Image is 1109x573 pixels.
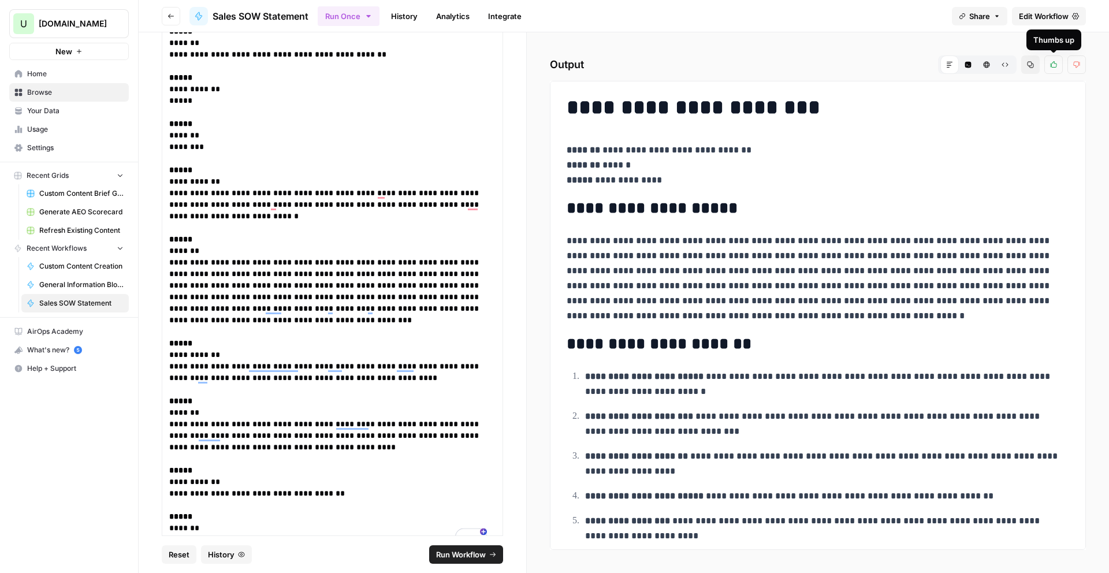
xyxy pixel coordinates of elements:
[9,240,129,257] button: Recent Workflows
[9,102,129,120] a: Your Data
[162,545,196,564] button: Reset
[27,326,124,337] span: AirOps Academy
[9,139,129,157] a: Settings
[9,83,129,102] a: Browse
[39,188,124,199] span: Custom Content Brief Grid
[9,359,129,378] button: Help + Support
[20,17,27,31] span: U
[318,6,379,26] button: Run Once
[21,221,129,240] a: Refresh Existing Content
[76,347,79,353] text: 5
[9,65,129,83] a: Home
[213,9,308,23] span: Sales SOW Statement
[436,549,486,560] span: Run Workflow
[969,10,990,22] span: Share
[9,167,129,184] button: Recent Grids
[429,7,477,25] a: Analytics
[39,18,109,29] span: [DOMAIN_NAME]
[27,87,124,98] span: Browse
[21,184,129,203] a: Custom Content Brief Grid
[21,294,129,312] a: Sales SOW Statement
[21,203,129,221] a: Generate AEO Scorecard
[21,257,129,276] a: Custom Content Creation
[429,545,503,564] button: Run Workflow
[9,43,129,60] button: New
[10,341,128,359] div: What's new?
[27,363,124,374] span: Help + Support
[201,545,252,564] button: History
[27,106,124,116] span: Your Data
[27,69,124,79] span: Home
[9,120,129,139] a: Usage
[481,7,529,25] a: Integrate
[39,261,124,271] span: Custom Content Creation
[952,7,1007,25] button: Share
[39,207,124,217] span: Generate AEO Scorecard
[39,280,124,290] span: General Information Blog Writer
[74,346,82,354] a: 5
[55,46,72,57] span: New
[39,225,124,236] span: Refresh Existing Content
[27,124,124,135] span: Usage
[9,341,129,359] button: What's new? 5
[208,549,235,560] span: History
[27,243,87,254] span: Recent Workflows
[384,7,425,25] a: History
[550,55,1086,74] h2: Output
[39,298,124,308] span: Sales SOW Statement
[189,7,308,25] a: Sales SOW Statement
[27,143,124,153] span: Settings
[9,9,129,38] button: Workspace: Upgrow.io
[9,322,129,341] a: AirOps Academy
[27,170,69,181] span: Recent Grids
[21,276,129,294] a: General Information Blog Writer
[1019,10,1069,22] span: Edit Workflow
[169,549,189,560] span: Reset
[1012,7,1086,25] a: Edit Workflow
